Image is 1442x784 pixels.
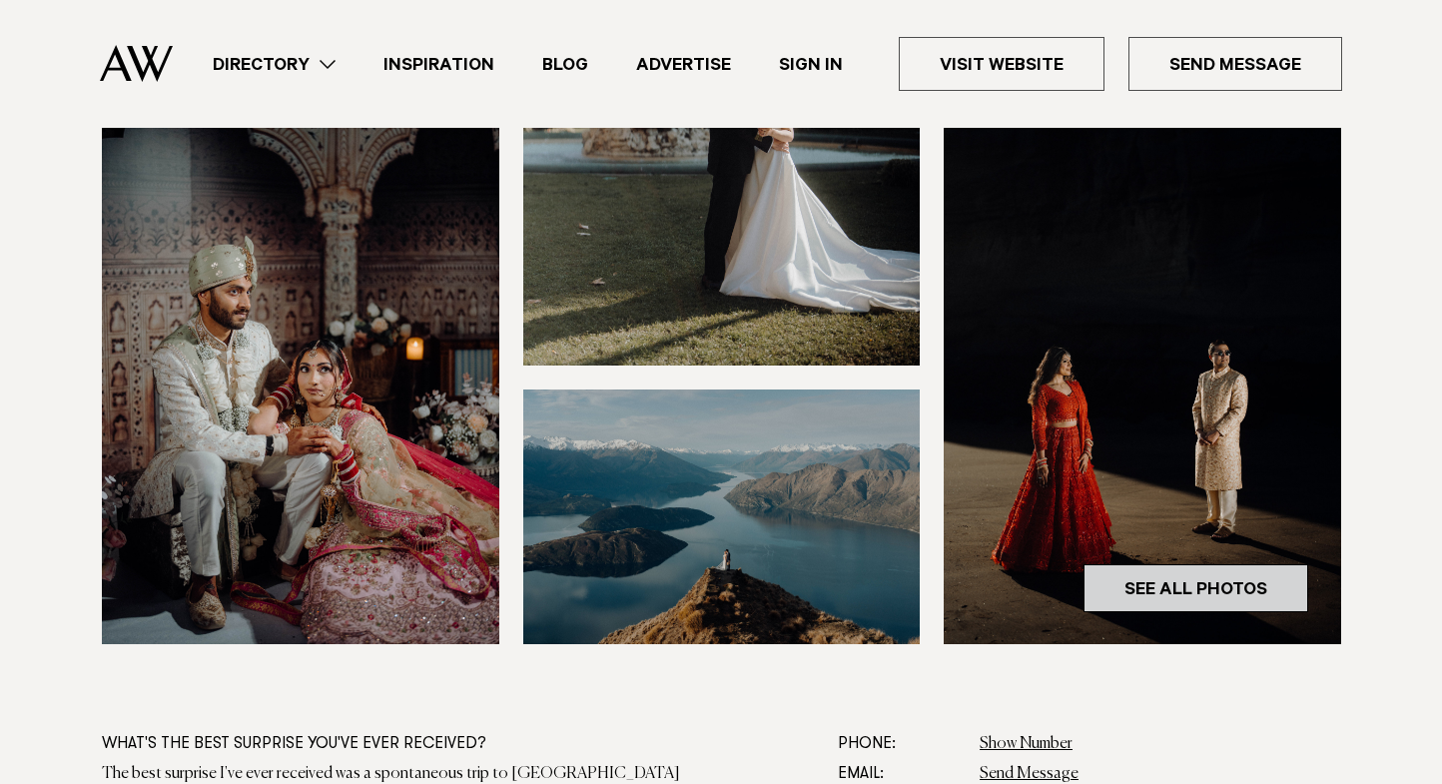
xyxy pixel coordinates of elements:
a: Inspiration [360,51,518,78]
a: Send Message [1128,37,1342,91]
a: Directory [189,51,360,78]
a: Advertise [612,51,755,78]
dt: Phone: [838,729,964,759]
a: Show Number [980,736,1073,752]
a: Send Message [980,766,1079,782]
a: Visit Website [899,37,1104,91]
div: What's the best surprise you've ever received? [102,729,709,759]
a: Sign In [755,51,867,78]
a: See All Photos [1083,564,1308,612]
img: Auckland Weddings Logo [100,45,173,82]
a: Blog [518,51,612,78]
